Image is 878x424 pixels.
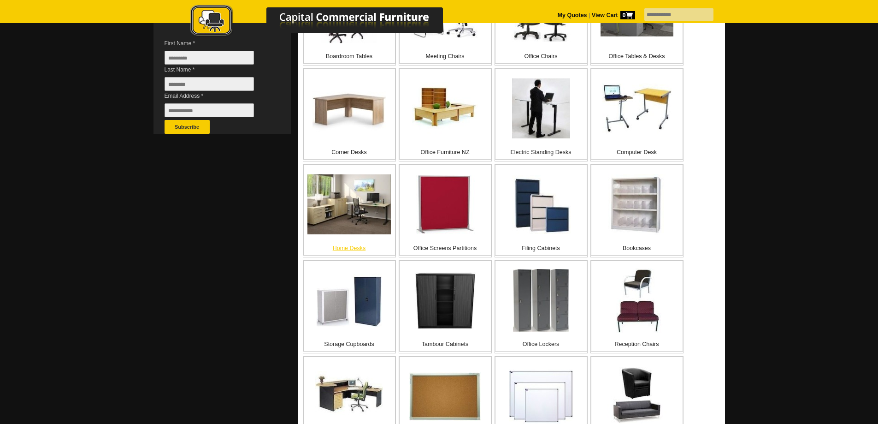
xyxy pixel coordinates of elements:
[512,78,570,138] img: Electric Standing Desks
[304,244,395,253] p: Home Desks
[620,11,635,19] span: 0
[610,269,664,333] img: Reception Chairs
[495,68,588,161] a: Electric Standing Desks Electric Standing Desks
[303,68,396,161] a: Corner Desks Corner Desks
[304,148,395,157] p: Corner Desks
[415,272,476,329] img: Tambour Cabinets
[512,175,571,234] img: Filing Cabinets
[399,260,492,353] a: Tambour Cabinets Tambour Cabinets
[317,274,382,327] img: Storage Cupboards
[509,370,573,424] img: Whiteboards
[592,12,635,18] strong: View Cart
[399,164,492,257] a: Office Screens Partitions Office Screens Partitions
[304,52,395,61] p: Boardroom Tables
[590,260,684,353] a: Reception Chairs Reception Chairs
[165,91,268,101] span: Email Address *
[400,148,491,157] p: Office Furniture NZ
[165,65,268,74] span: Last Name *
[307,174,391,234] img: Home Desks
[165,51,254,65] input: First Name *
[165,5,488,41] a: Capital Commercial Furniture Logo
[303,164,396,257] a: Home Desks Home Desks
[412,82,478,135] img: Office Furniture NZ
[590,12,635,18] a: View Cart0
[591,340,683,349] p: Reception Chairs
[495,340,587,349] p: Office Lockers
[399,68,492,161] a: Office Furniture NZ Office Furniture NZ
[602,84,672,134] img: Computer Desk
[409,372,481,421] img: Pinboards Noticeboards
[315,371,383,422] img: Reception Desks
[165,120,210,134] button: Subscribe
[590,68,684,161] a: Computer Desk Computer Desk
[400,52,491,61] p: Meeting Chairs
[165,39,268,48] span: First Name *
[591,244,683,253] p: Bookcases
[165,77,254,91] input: Last Name *
[495,260,588,353] a: Office Lockers Office Lockers
[591,148,683,157] p: Computer Desk
[591,52,683,61] p: Office Tables & Desks
[304,340,395,349] p: Storage Cupboards
[495,148,587,157] p: Electric Standing Desks
[558,12,587,18] a: My Quotes
[400,340,491,349] p: Tambour Cabinets
[513,269,569,332] img: Office Lockers
[590,164,684,257] a: Bookcases Bookcases
[400,244,491,253] p: Office Screens Partitions
[165,5,488,38] img: Capital Commercial Furniture Logo
[495,244,587,253] p: Filing Cabinets
[608,174,666,235] img: Bookcases
[416,175,475,234] img: Office Screens Partitions
[495,164,588,257] a: Filing Cabinets Filing Cabinets
[495,52,587,61] p: Office Chairs
[303,260,396,353] a: Storage Cupboards Storage Cupboards
[165,103,254,117] input: Email Address *
[312,85,386,132] img: Corner Desks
